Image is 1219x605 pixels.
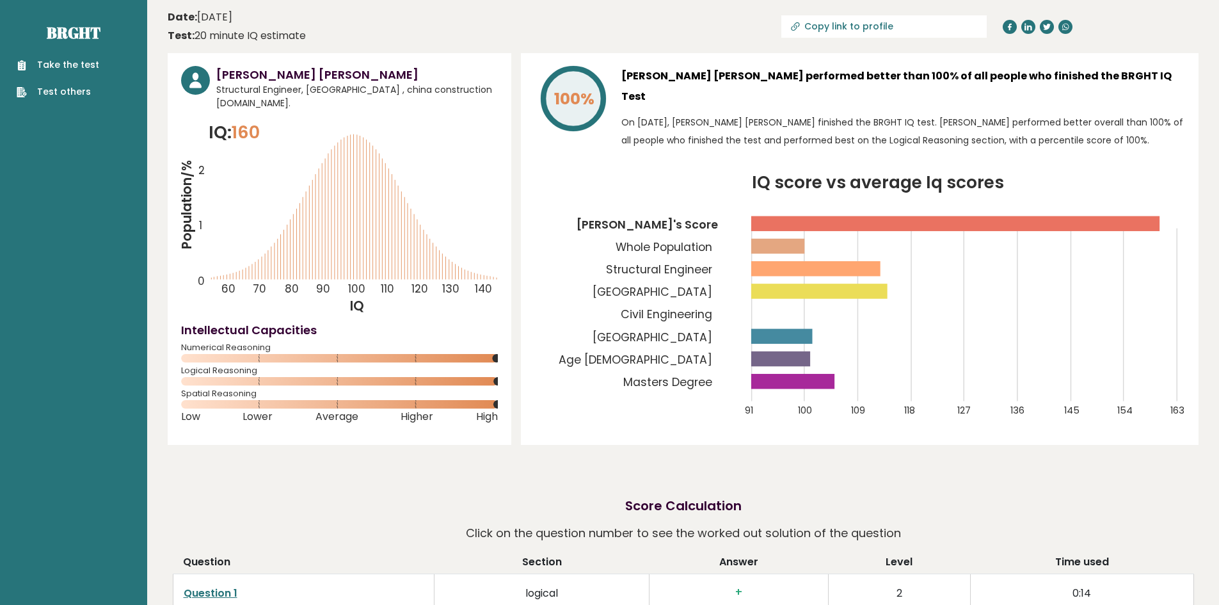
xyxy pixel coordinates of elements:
[593,284,712,300] tspan: [GEOGRAPHIC_DATA]
[253,281,266,296] tspan: 70
[475,281,492,296] tspan: 140
[745,404,753,417] tspan: 91
[316,281,330,296] tspan: 90
[798,404,812,417] tspan: 100
[851,404,865,417] tspan: 109
[958,404,971,417] tspan: 127
[554,88,594,110] tspan: 100%
[184,586,237,601] a: Question 1
[351,297,365,315] tspan: IQ
[198,163,205,179] tspan: 2
[216,83,498,110] span: Structural Engineer, [GEOGRAPHIC_DATA] , china construction [DOMAIN_NAME].
[443,281,460,296] tspan: 130
[752,170,1004,194] tspan: IQ score vs average Iq scores
[17,58,99,72] a: Take the test
[181,368,498,373] span: Logical Reasoning
[434,554,649,574] th: Section
[971,554,1193,574] th: Time used
[1170,404,1184,417] tspan: 163
[168,10,197,24] b: Date:
[828,554,970,574] th: Level
[17,85,99,99] a: Test others
[649,554,828,574] th: Answer
[621,113,1185,149] p: On [DATE], [PERSON_NAME] [PERSON_NAME] finished the BRGHT IQ test. [PERSON_NAME] performed better...
[348,281,365,296] tspan: 100
[623,375,712,390] tspan: Masters Degree
[232,120,260,144] span: 160
[401,414,433,419] span: Higher
[381,281,394,296] tspan: 110
[178,160,196,250] tspan: Population/%
[625,496,742,515] h2: Score Calculation
[198,273,205,289] tspan: 0
[1011,404,1025,417] tspan: 136
[243,414,273,419] span: Lower
[47,22,100,43] a: Brght
[315,414,358,419] span: Average
[593,330,712,345] tspan: [GEOGRAPHIC_DATA]
[606,262,712,277] tspan: Structural Engineer
[181,391,498,396] span: Spatial Reasoning
[904,404,915,417] tspan: 118
[1117,404,1133,417] tspan: 154
[168,28,306,44] div: 20 minute IQ estimate
[173,554,434,574] th: Question
[181,321,498,339] h4: Intellectual Capacities
[209,120,260,145] p: IQ:
[181,345,498,350] span: Numerical Reasoning
[285,281,299,296] tspan: 80
[476,414,498,419] span: High
[621,307,712,323] tspan: Civil Engineering
[559,352,712,367] tspan: Age [DEMOGRAPHIC_DATA]
[199,218,202,233] tspan: 1
[577,217,718,232] tspan: [PERSON_NAME]'s Score
[181,414,200,419] span: Low
[168,28,195,43] b: Test:
[411,281,428,296] tspan: 120
[466,522,901,545] p: Click on the question number to see the worked out solution of the question
[221,281,235,296] tspan: 60
[616,239,712,255] tspan: Whole Population
[621,66,1185,107] h3: [PERSON_NAME] [PERSON_NAME] performed better than 100% of all people who finished the BRGHT IQ Test
[216,66,498,83] h3: [PERSON_NAME] [PERSON_NAME]
[168,10,232,25] time: [DATE]
[1064,404,1080,417] tspan: 145
[660,586,817,599] h3: +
